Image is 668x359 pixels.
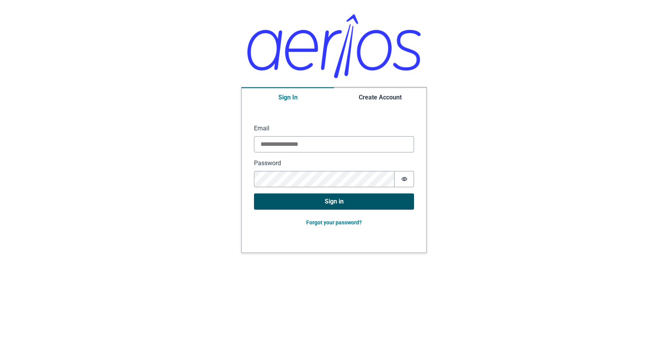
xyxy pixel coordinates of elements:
button: Sign in [254,193,414,210]
label: Email [254,124,414,133]
button: Forgot your password? [301,216,367,229]
button: Show password [395,171,414,187]
button: Create Account [334,87,426,107]
img: Aerios logo [247,14,421,78]
label: Password [254,159,414,168]
button: Sign In [242,87,334,107]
